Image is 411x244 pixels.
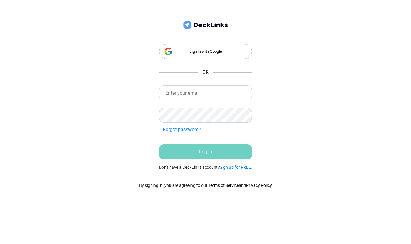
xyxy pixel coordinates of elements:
div: Sign in with Google [159,44,252,59]
small: Don't have a DeckLinks account? [159,164,252,171]
img: deck-links-logo.c572c7424dfa0d40c150da8c35de9cd0.svg [182,20,229,30]
a: Privacy Policy [246,183,272,188]
input: Enter your email [159,85,252,100]
a: Terms of Service [208,183,239,188]
span: OR [202,69,209,76]
a: Sign up for FREE. [220,165,252,170]
p: By signing in, you are agreeing to our and [139,182,272,189]
button: Log In [159,144,252,159]
button: Forgot password? [159,124,205,135]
